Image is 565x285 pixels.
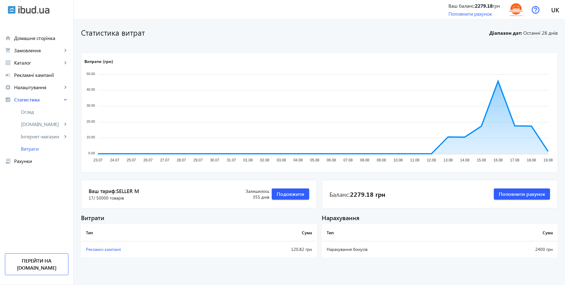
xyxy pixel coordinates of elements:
span: Інтернет-магазин [21,133,62,140]
tspan: 15.08 [477,158,486,163]
tspan: 13.08 [444,158,453,163]
tspan: 19.08 [544,158,553,163]
mat-icon: keyboard_arrow_right [62,133,68,140]
tspan: 12.08 [427,158,436,163]
td: Нарахування бонусів [322,241,475,257]
img: help.svg [532,6,540,14]
div: Нарахування [322,213,558,222]
tspan: 26.07 [144,158,153,163]
tspan: 28.07 [177,158,186,163]
tspan: 25.07 [127,158,136,163]
span: Статистика [14,97,62,103]
span: Рекламні кампанії [86,246,121,252]
tspan: 17.08 [510,158,519,163]
span: 17 [89,195,124,201]
a: Поповнити рахунок [448,10,492,17]
span: Подовжити [277,191,304,197]
mat-icon: receipt_long [5,158,11,164]
b: 2279.18 [475,2,493,9]
tspan: 07.08 [344,158,353,163]
span: Витрати [21,146,68,152]
tspan: 04.08 [294,158,303,163]
div: 355 днів [229,188,269,200]
th: Сума [475,224,558,241]
tspan: 03.08 [277,158,286,163]
tspan: 30.00 [86,104,95,107]
tspan: 09.08 [377,158,386,163]
mat-icon: home [5,35,11,41]
mat-icon: keyboard_arrow_right [62,60,68,66]
span: Рекламні кампанії [14,72,68,78]
span: / 50000 товарів [94,195,124,201]
text: Витрати (грн) [84,58,113,64]
span: Каталог [14,60,62,66]
mat-icon: settings [5,84,11,90]
tspan: 20.00 [86,120,95,123]
div: Ваш баланс: грн [448,2,500,9]
button: Поповнити рахунок [494,188,550,200]
img: 8219689703a5d954e1861973451557-c6f9421391.jpg [509,3,523,17]
tspan: 18.08 [527,158,536,163]
span: Залишилось [229,188,269,194]
span: Seller M [116,188,139,194]
tspan: 29.07 [194,158,203,163]
mat-icon: shopping_cart [5,47,11,53]
tspan: 40.00 [86,88,95,92]
a: Перейти на [DOMAIN_NAME] [5,253,68,275]
span: Останні 28 днів [523,30,558,38]
th: Сума [221,224,317,241]
td: 2400 грн [475,241,558,257]
mat-icon: campaign [5,72,11,78]
tspan: 01.08 [244,158,253,163]
tspan: 23.07 [94,158,103,163]
tspan: 24.07 [110,158,119,163]
mat-icon: grid_view [5,60,11,66]
tspan: 27.07 [160,158,169,163]
h1: Статистика витрат [81,27,486,38]
tspan: 11.08 [410,158,419,163]
img: ibud_text.svg [18,6,49,14]
img: ibud.svg [8,6,16,14]
tspan: 02.08 [260,158,269,163]
tspan: 14.08 [460,158,469,163]
tspan: 16.08 [494,158,503,163]
tspan: 10.08 [394,158,403,163]
div: Баланс: [329,190,385,198]
tspan: 06.08 [327,158,336,163]
td: 120.82 грн [221,241,317,257]
span: Огляд [21,109,68,115]
th: Тип [322,224,475,241]
tspan: 10.00 [86,136,95,139]
tspan: 08.08 [360,158,369,163]
span: uk [551,6,559,14]
tspan: 05.08 [310,158,319,163]
mat-icon: analytics [5,97,11,103]
span: Рахунки [14,158,68,164]
span: [DOMAIN_NAME] [21,121,62,127]
button: Подовжити [272,188,309,200]
div: Витрати [81,213,317,222]
tspan: 31.07 [227,158,236,163]
span: Замовлення [14,47,62,53]
b: 2279.18 грн [350,190,385,198]
mat-icon: keyboard_arrow_right [62,97,68,103]
mat-icon: keyboard_arrow_right [62,84,68,90]
tspan: 50.00 [86,72,95,76]
span: Домашня сторінка [14,35,68,41]
th: Тип [81,224,221,241]
span: Поповнити рахунок [499,191,545,197]
b: Діапазон дат: [488,30,522,36]
tspan: 30.07 [210,158,219,163]
mat-icon: keyboard_arrow_right [62,121,68,127]
mat-icon: keyboard_arrow_right [62,47,68,53]
span: Налаштування [14,84,62,90]
span: Ваш тариф: [89,188,229,195]
tspan: 0.00 [88,151,95,155]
